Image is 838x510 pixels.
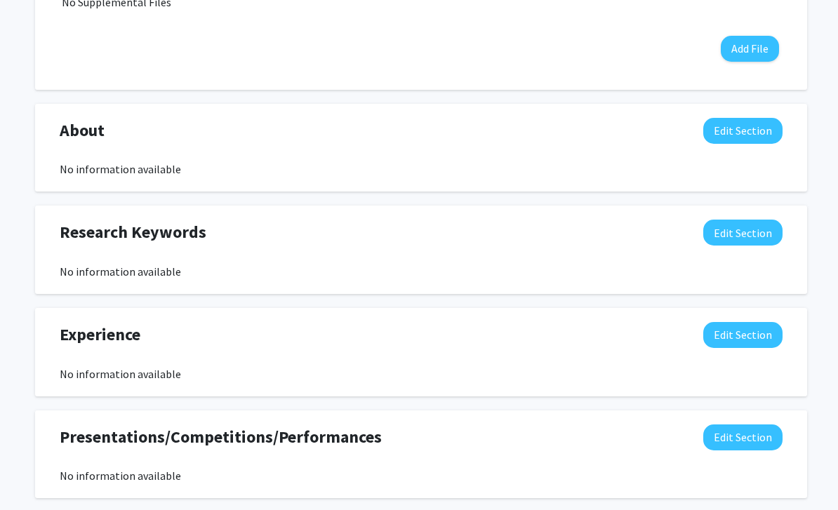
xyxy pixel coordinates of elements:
[60,264,783,281] div: No information available
[60,366,783,383] div: No information available
[60,323,140,348] span: Experience
[60,425,382,450] span: Presentations/Competitions/Performances
[60,468,783,485] div: No information available
[60,161,783,178] div: No information available
[721,36,779,62] button: Add File
[60,220,206,246] span: Research Keywords
[11,447,60,499] iframe: Chat
[60,119,105,144] span: About
[703,425,783,451] button: Edit Presentations/Competitions/Performances
[703,323,783,349] button: Edit Experience
[703,220,783,246] button: Edit Research Keywords
[703,119,783,145] button: Edit About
